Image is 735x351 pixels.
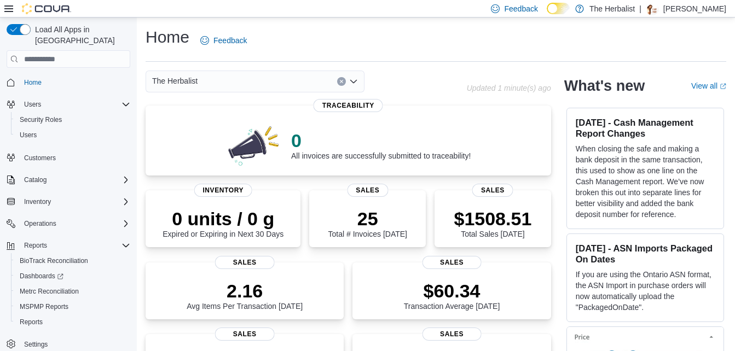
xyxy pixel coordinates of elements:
[2,194,135,209] button: Inventory
[11,299,135,314] button: MSPMP Reports
[467,84,551,92] p: Updated 1 minute(s) ago
[20,256,88,265] span: BioTrack Reconciliation
[422,256,482,269] span: Sales
[20,131,37,139] span: Users
[291,130,471,151] p: 0
[11,253,135,268] button: BioTrack Reconciliation
[576,117,715,139] h3: [DATE] - Cash Management Report Changes
[20,115,62,124] span: Security Roles
[646,2,659,15] div: Mayra Robinson
[24,340,48,349] span: Settings
[291,130,471,160] div: All invoices are successfully submitted to traceability!
[24,219,56,228] span: Operations
[15,300,73,313] a: MSPMP Reports
[20,195,55,208] button: Inventory
[15,270,130,283] span: Dashboards
[24,197,51,206] span: Inventory
[215,256,275,269] span: Sales
[639,2,641,15] p: |
[720,83,726,90] svg: External link
[504,3,537,14] span: Feedback
[11,268,135,284] a: Dashboards
[20,75,130,89] span: Home
[15,285,130,298] span: Metrc Reconciliation
[11,314,135,330] button: Reports
[215,327,275,341] span: Sales
[20,217,61,230] button: Operations
[20,318,43,326] span: Reports
[163,208,283,238] div: Expired or Expiring in Next 30 Days
[422,327,482,341] span: Sales
[20,173,130,186] span: Catalog
[22,3,71,14] img: Cova
[576,143,715,220] p: When closing the safe and making a bank deposit in the same transaction, this used to show as one...
[11,284,135,299] button: Metrc Reconciliation
[2,97,135,112] button: Users
[20,173,51,186] button: Catalog
[11,127,135,143] button: Users
[146,26,189,48] h1: Home
[187,280,303,311] div: Avg Items Per Transaction [DATE]
[472,184,513,197] span: Sales
[20,98,130,111] span: Users
[15,315,47,329] a: Reports
[15,128,130,142] span: Users
[225,123,282,167] img: 0
[15,128,41,142] a: Users
[20,98,45,111] button: Users
[2,172,135,188] button: Catalog
[20,239,51,252] button: Reports
[213,35,247,46] span: Feedback
[347,184,388,197] span: Sales
[15,113,130,126] span: Security Roles
[24,100,41,109] span: Users
[20,151,60,165] a: Customers
[24,241,47,250] span: Reports
[20,337,130,351] span: Settings
[328,208,407,230] p: 25
[20,338,52,351] a: Settings
[404,280,500,311] div: Transaction Average [DATE]
[15,270,68,283] a: Dashboards
[194,184,252,197] span: Inventory
[328,208,407,238] div: Total # Invoices [DATE]
[15,315,130,329] span: Reports
[15,254,92,267] a: BioTrack Reconciliation
[15,300,130,313] span: MSPMP Reports
[163,208,283,230] p: 0 units / 0 g
[691,81,726,90] a: View allExternal link
[20,287,79,296] span: Metrc Reconciliation
[24,78,42,87] span: Home
[20,150,130,164] span: Customers
[2,74,135,90] button: Home
[314,99,383,112] span: Traceability
[20,195,130,208] span: Inventory
[663,2,726,15] p: [PERSON_NAME]
[24,175,47,184] span: Catalog
[31,24,130,46] span: Load All Apps in [GEOGRAPHIC_DATA]
[20,217,130,230] span: Operations
[2,216,135,231] button: Operations
[576,243,715,265] h3: [DATE] - ASN Imports Packaged On Dates
[20,76,46,89] a: Home
[15,285,83,298] a: Metrc Reconciliation
[454,208,531,230] p: $1508.51
[564,77,645,95] h2: What's new
[11,112,135,127] button: Security Roles
[547,3,570,14] input: Dark Mode
[337,77,346,86] button: Clear input
[2,238,135,253] button: Reports
[576,269,715,313] p: If you are using the Ontario ASN format, the ASN Import in purchase orders will now automatically...
[20,239,130,252] span: Reports
[349,77,358,86] button: Open list of options
[196,30,251,51] a: Feedback
[187,280,303,302] p: 2.16
[20,272,63,280] span: Dashboards
[20,302,68,311] span: MSPMP Reports
[454,208,531,238] div: Total Sales [DATE]
[589,2,635,15] p: The Herbalist
[24,154,56,162] span: Customers
[404,280,500,302] p: $60.34
[2,149,135,165] button: Customers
